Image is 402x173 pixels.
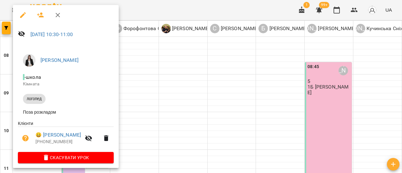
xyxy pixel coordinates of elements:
[30,31,73,37] a: [DATE] 10:30-11:00
[18,152,114,163] button: Скасувати Урок
[41,57,79,63] a: [PERSON_NAME]
[23,96,46,102] span: логопед
[23,54,35,67] img: 6be5f68e7f567926e92577630b8ad8eb.jpg
[35,131,81,139] a: 😀 [PERSON_NAME]
[18,131,33,146] button: Візит ще не сплачено. Додати оплату?
[18,120,114,152] ul: Клієнти
[35,139,81,145] p: [PHONE_NUMBER]
[23,74,42,80] span: - школа
[18,106,114,118] li: Поза розкладом
[23,81,109,87] p: Кімната
[23,154,109,161] span: Скасувати Урок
